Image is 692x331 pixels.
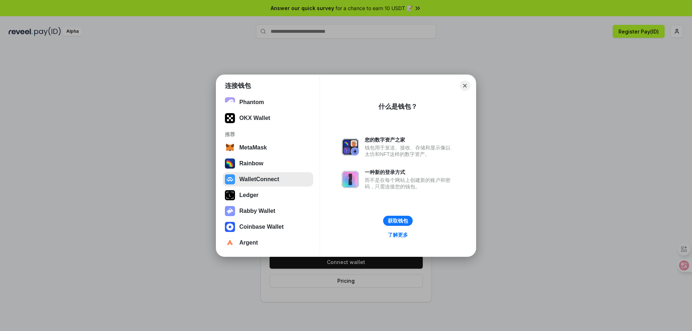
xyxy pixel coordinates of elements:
[388,218,408,224] div: 获取钱包
[225,113,235,123] img: 5VZ71FV6L7PA3gg3tXrdQ+DgLhC+75Wq3no69P3MC0NFQpx2lL04Ql9gHK1bRDjsSBIvScBnDTk1WrlGIZBorIDEYJj+rhdgn...
[239,99,264,106] div: Phantom
[223,204,313,218] button: Rabby Wallet
[223,95,313,109] button: Phantom
[223,220,313,234] button: Coinbase Wallet
[365,144,454,157] div: 钱包用于发送、接收、存储和显示像以太坊和NFT这样的数字资产。
[365,137,454,143] div: 您的数字资产之家
[225,158,235,169] img: svg+xml,%3Csvg%20width%3D%22120%22%20height%3D%22120%22%20viewBox%3D%220%200%20120%20120%22%20fil...
[388,232,408,238] div: 了解更多
[225,190,235,200] img: svg+xml,%3Csvg%20xmlns%3D%22http%3A%2F%2Fwww.w3.org%2F2000%2Fsvg%22%20width%3D%2228%22%20height%3...
[239,144,267,151] div: MetaMask
[223,172,313,187] button: WalletConnect
[239,208,275,214] div: Rabby Wallet
[223,156,313,171] button: Rainbow
[239,160,263,167] div: Rainbow
[225,206,235,216] img: svg+xml,%3Csvg%20xmlns%3D%22http%3A%2F%2Fwww.w3.org%2F2000%2Fsvg%22%20fill%3D%22none%22%20viewBox...
[383,216,413,226] button: 获取钱包
[378,102,417,111] div: 什么是钱包？
[225,222,235,232] img: svg+xml,%3Csvg%20width%3D%2228%22%20height%3D%2228%22%20viewBox%3D%220%200%2028%2028%22%20fill%3D...
[223,111,313,125] button: OKX Wallet
[342,138,359,156] img: svg+xml,%3Csvg%20xmlns%3D%22http%3A%2F%2Fwww.w3.org%2F2000%2Fsvg%22%20fill%3D%22none%22%20viewBox...
[239,192,258,198] div: Ledger
[239,176,279,183] div: WalletConnect
[225,131,311,138] div: 推荐
[223,188,313,202] button: Ledger
[225,97,235,107] img: epq2vO3P5aLWl15yRS7Q49p1fHTx2Sgh99jU3kfXv7cnPATIVQHAx5oQs66JWv3SWEjHOsb3kKgmE5WNBxBId7C8gm8wEgOvz...
[365,177,454,190] div: 而不是在每个网站上创建新的账户和密码，只需连接您的钱包。
[239,115,270,121] div: OKX Wallet
[225,238,235,248] img: svg+xml,%3Csvg%20width%3D%2228%22%20height%3D%2228%22%20viewBox%3D%220%200%2028%2028%22%20fill%3D...
[223,140,313,155] button: MetaMask
[223,236,313,250] button: Argent
[239,240,258,246] div: Argent
[239,224,284,230] div: Coinbase Wallet
[225,174,235,184] img: svg+xml,%3Csvg%20width%3D%2228%22%20height%3D%2228%22%20viewBox%3D%220%200%2028%2028%22%20fill%3D...
[365,169,454,175] div: 一种新的登录方式
[460,81,470,91] button: Close
[383,230,412,240] a: 了解更多
[342,171,359,188] img: svg+xml,%3Csvg%20xmlns%3D%22http%3A%2F%2Fwww.w3.org%2F2000%2Fsvg%22%20fill%3D%22none%22%20viewBox...
[225,81,251,90] h1: 连接钱包
[225,143,235,153] img: svg+xml,%3Csvg%20width%3D%2228%22%20height%3D%2228%22%20viewBox%3D%220%200%2028%2028%22%20fill%3D...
